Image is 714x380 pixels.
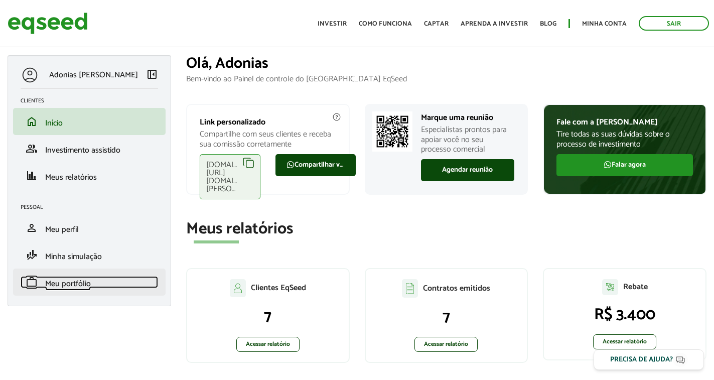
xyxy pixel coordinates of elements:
[26,115,38,128] span: home
[200,130,336,149] p: Compartilhe com seus clientes e receba sua comissão corretamente
[21,143,158,155] a: groupInvestimento assistido
[21,115,158,128] a: homeInício
[45,277,91,291] span: Meu portfólio
[45,223,79,236] span: Meu perfil
[146,68,158,80] span: left_panel_close
[13,241,166,269] li: Minha simulação
[146,68,158,82] a: Colapsar menu
[200,117,336,127] p: Link personalizado
[593,334,656,349] a: Acessar relatório
[421,113,515,122] p: Marque uma reunião
[186,74,706,84] p: Bem-vindo ao Painel de controle do [GEOGRAPHIC_DATA] EqSeed
[45,250,102,264] span: Minha simulação
[230,279,246,297] img: agent-clientes.svg
[26,249,38,261] span: finance_mode
[623,282,648,292] p: Rebate
[540,21,556,27] a: Blog
[45,171,97,184] span: Meus relatórios
[45,116,63,130] span: Início
[13,135,166,162] li: Investimento assistido
[372,111,412,152] img: Marcar reunião com consultor
[26,222,38,234] span: person
[414,337,478,352] a: Acessar relatório
[376,308,517,327] p: 7
[359,21,412,27] a: Como funciona
[556,154,693,176] a: Falar agora
[13,269,166,296] li: Meu portfólio
[332,112,341,121] img: agent-meulink-info2.svg
[421,159,515,181] a: Agendar reunião
[21,249,158,261] a: finance_modeMinha simulação
[21,276,158,288] a: workMeu portfólio
[604,161,612,169] img: FaWhatsapp.svg
[21,204,166,210] h2: Pessoal
[45,144,120,157] span: Investimento assistido
[251,283,306,293] p: Clientes EqSeed
[287,161,295,169] img: FaWhatsapp.svg
[21,98,166,104] h2: Clientes
[423,284,490,293] p: Contratos emitidos
[556,130,693,149] p: Tire todas as suas dúvidas sobre o processo de investimento
[639,16,709,31] a: Sair
[554,305,695,324] p: R$ 3.400
[461,21,528,27] a: Aprenda a investir
[275,154,356,176] a: Compartilhar via WhatsApp
[402,279,418,298] img: agent-contratos.svg
[26,170,38,182] span: finance
[200,154,260,199] div: [DOMAIN_NAME][URL][DOMAIN_NAME][PERSON_NAME]
[197,307,339,326] p: 7
[13,214,166,241] li: Meu perfil
[424,21,449,27] a: Captar
[8,10,88,37] img: EqSeed
[26,143,38,155] span: group
[21,222,158,234] a: personMeu perfil
[318,21,347,27] a: Investir
[186,220,706,238] h2: Meus relatórios
[556,117,693,127] p: Fale com a [PERSON_NAME]
[582,21,627,27] a: Minha conta
[21,170,158,182] a: financeMeus relatórios
[49,70,138,80] p: Adonias [PERSON_NAME]
[186,55,706,72] h1: Olá, Adonias
[13,162,166,189] li: Meus relatórios
[421,125,515,154] p: Especialistas prontos para apoiar você no seu processo comercial
[602,279,618,295] img: agent-relatorio.svg
[26,276,38,288] span: work
[236,337,300,352] a: Acessar relatório
[13,108,166,135] li: Início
